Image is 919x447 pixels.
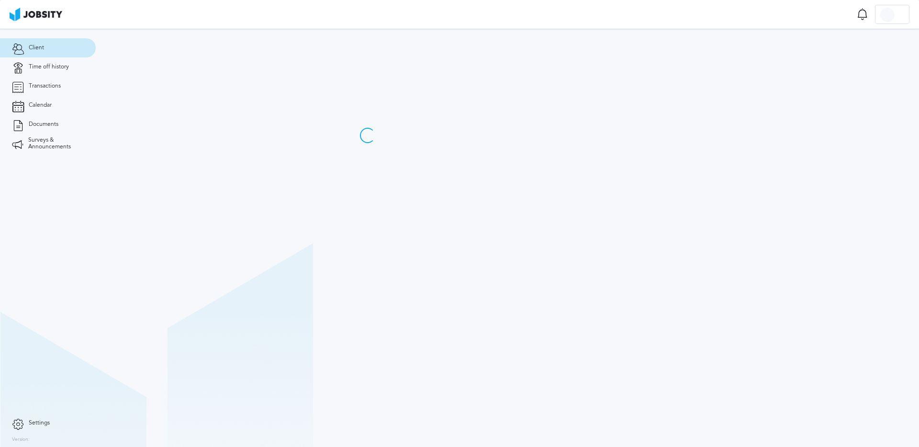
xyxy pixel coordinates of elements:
[29,102,52,109] span: Calendar
[12,437,30,443] label: Version:
[29,45,44,51] span: Client
[29,121,58,128] span: Documents
[10,8,62,21] img: ab4bad089aa723f57921c736e9817d99.png
[28,137,84,150] span: Surveys & Announcements
[29,64,69,70] span: Time off history
[29,420,50,426] span: Settings
[29,83,61,89] span: Transactions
